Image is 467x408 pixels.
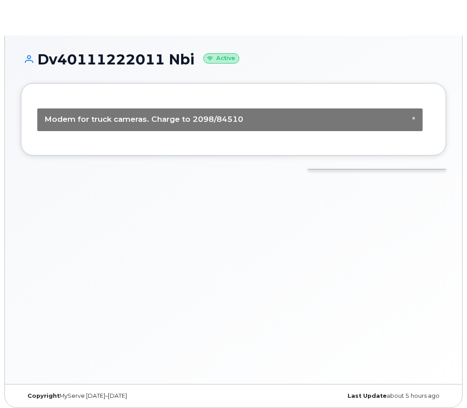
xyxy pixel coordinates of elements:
small: Active [203,53,239,64]
div: MyServe [DATE]–[DATE] [21,392,233,400]
span: Modem for truck cameras. Charge to 2098/84510 [44,115,243,124]
strong: Copyright [28,392,59,399]
span: × [412,115,416,121]
strong: Last Update [348,392,387,399]
button: Close [412,116,416,121]
div: about 5 hours ago [233,392,446,400]
h1: Dv40111222011 Nbi [21,52,446,67]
